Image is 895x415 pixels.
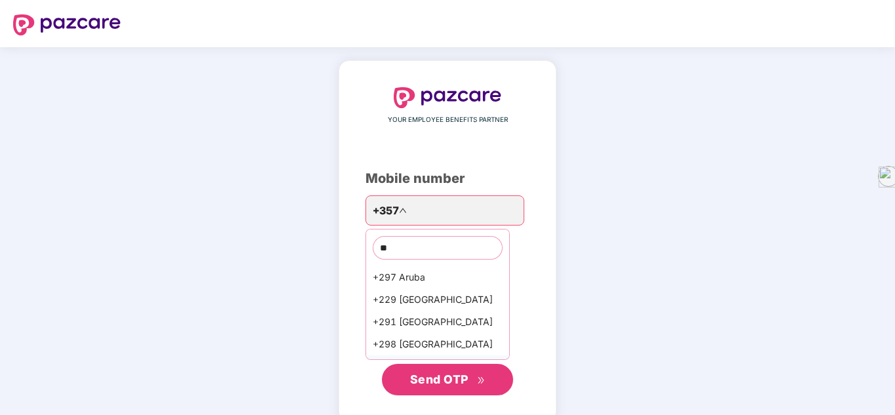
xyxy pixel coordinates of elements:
span: Send OTP [410,372,468,386]
img: logo [394,87,501,108]
span: YOUR EMPLOYEE BENEFITS PARTNER [388,115,508,125]
span: up [399,207,407,214]
div: Mobile number [365,168,530,189]
button: Send OTPdouble-right [382,364,513,395]
div: +291 [GEOGRAPHIC_DATA] [366,311,509,333]
div: +229 [GEOGRAPHIC_DATA] [366,288,509,311]
div: +297 Aruba [366,266,509,288]
span: double-right [477,376,486,385]
div: +298 [GEOGRAPHIC_DATA] [366,333,509,355]
div: +299 [GEOGRAPHIC_DATA] [366,355,509,378]
span: +357 [373,203,399,219]
img: logo [13,14,121,35]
